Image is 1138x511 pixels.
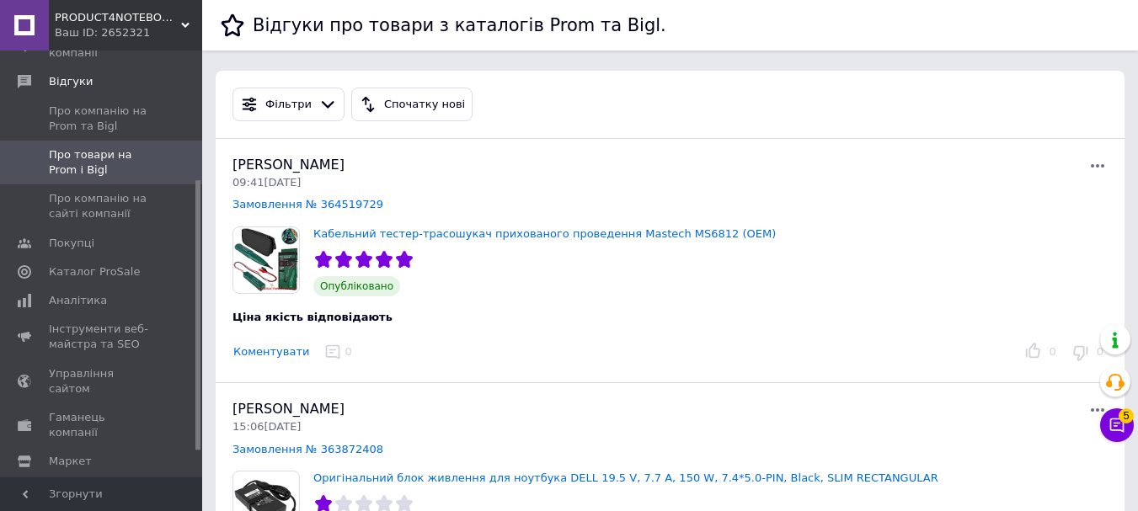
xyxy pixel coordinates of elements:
[55,25,202,40] div: Ваш ID: 2652321
[313,227,776,240] a: Кабельний тестер-трасошукач прихованого проведення Mastech MS6812 (OEM)
[1100,408,1134,442] button: Чат з покупцем5
[49,191,156,221] span: Про компанію на сайті компанії
[49,147,156,178] span: Про товари на Prom і Bigl
[232,420,301,433] span: 15:06[DATE]
[49,264,140,279] span: Каталог ProSale
[232,198,383,210] a: Замовлення № 364519729
[232,88,345,121] button: Фільтри
[49,74,93,89] span: Відгуки
[49,236,94,251] span: Покупці
[55,10,181,25] span: PRODUCT4NOTEBOOK (Запчастини для ноутбуків)
[49,410,156,440] span: Гаманець компанії
[253,15,666,35] h1: Відгуки про товари з каталогів Prom та Bigl.
[232,311,393,323] span: Ціна якість відповідають
[233,227,299,293] img: Кабельний тестер-трасошукач прихованого проведення Mastech MS6812 (OEM)
[262,96,315,114] div: Фільтри
[1119,408,1134,423] span: 5
[232,343,310,361] button: Коментувати
[351,88,473,121] button: Спочатку нові
[49,454,92,469] span: Маркет
[232,157,345,173] span: [PERSON_NAME]
[313,471,938,484] a: Оригінальний блок живлення для ноутбука DELL 19.5 V, 7.7 A, 150 W, 7.4*5.0-PIN, Black, SLIM RECTA...
[232,176,301,189] span: 09:41[DATE]
[49,293,107,308] span: Аналітика
[232,443,383,455] a: Замовлення № 363872408
[49,322,156,352] span: Інструменти веб-майстра та SEO
[49,104,156,134] span: Про компанію на Prom та Bigl
[381,96,468,114] div: Спочатку нові
[232,401,345,417] span: [PERSON_NAME]
[313,276,400,296] span: Опубліковано
[49,366,156,397] span: Управління сайтом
